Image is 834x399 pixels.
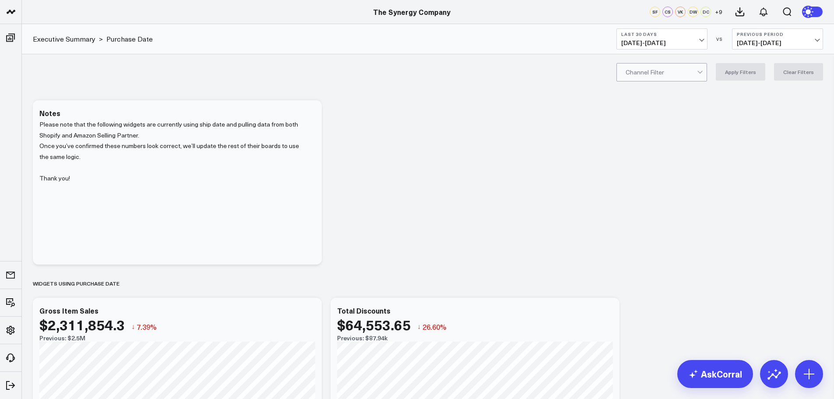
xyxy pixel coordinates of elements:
div: Total Discounts [337,306,391,315]
a: Purchase Date [106,34,153,44]
div: CS [662,7,673,17]
p: Thank you! [39,162,309,184]
p: Once you’ve confirmed these numbers look correct, we’ll update the rest of their boards to use th... [39,141,309,162]
div: > [33,34,103,44]
div: DW [688,7,698,17]
span: [DATE] - [DATE] [737,39,818,46]
button: Apply Filters [716,63,765,81]
span: ↓ [417,321,421,332]
div: Previous: $2.5M [39,335,315,342]
div: DC [700,7,711,17]
a: The Synergy Company [373,7,450,17]
span: + 9 [715,9,722,15]
span: ↓ [131,321,135,332]
button: Clear Filters [774,63,823,81]
div: WIDGETS USING PURCHASE DATE [33,273,120,293]
div: $64,553.65 [337,317,411,332]
b: Previous Period [737,32,818,37]
a: Executive Summary [33,34,95,44]
div: Gross Item Sales [39,306,99,315]
b: Last 30 Days [621,32,703,37]
span: [DATE] - [DATE] [621,39,703,46]
button: Last 30 Days[DATE]-[DATE] [616,28,707,49]
div: $2,311,854.3 [39,317,125,332]
div: Notes [39,108,60,118]
button: Previous Period[DATE]-[DATE] [732,28,823,49]
a: AskCorral [677,360,753,388]
div: Previous: $87.94k [337,335,613,342]
div: VS [712,36,728,42]
div: SF [650,7,660,17]
span: 26.60% [422,322,447,332]
span: 7.39% [137,322,157,332]
div: VK [675,7,686,17]
p: Please note that the following widgets are currently using ship date and pulling data from both S... [39,119,309,141]
button: +9 [713,7,724,17]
